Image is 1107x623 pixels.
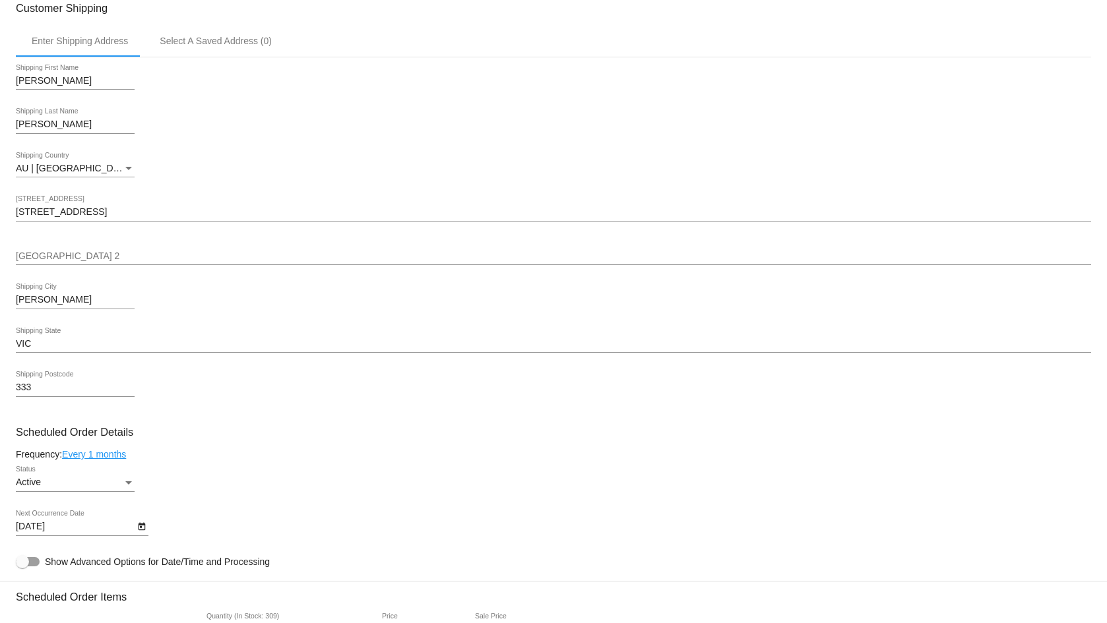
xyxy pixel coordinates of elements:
input: Shipping Street 2 [16,251,1091,262]
h3: Scheduled Order Items [16,581,1091,603]
input: Shipping Postcode [16,382,135,393]
div: Enter Shipping Address [32,36,128,46]
mat-select: Shipping Country [16,163,135,174]
h3: Scheduled Order Details [16,426,1091,438]
input: Next Occurrence Date [16,521,135,532]
mat-select: Status [16,477,135,488]
div: Select A Saved Address (0) [160,36,272,46]
button: Open calendar [135,519,148,533]
input: Shipping Street 1 [16,207,1091,218]
input: Shipping First Name [16,76,135,86]
div: Frequency: [16,449,1091,460]
input: Shipping City [16,295,135,305]
span: AU | [GEOGRAPHIC_DATA] [16,163,133,173]
input: Shipping State [16,339,1091,349]
a: Every 1 months [62,449,126,460]
span: Active [16,477,41,487]
input: Shipping Last Name [16,119,135,130]
h3: Customer Shipping [16,2,1091,15]
span: Show Advanced Options for Date/Time and Processing [45,555,270,568]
